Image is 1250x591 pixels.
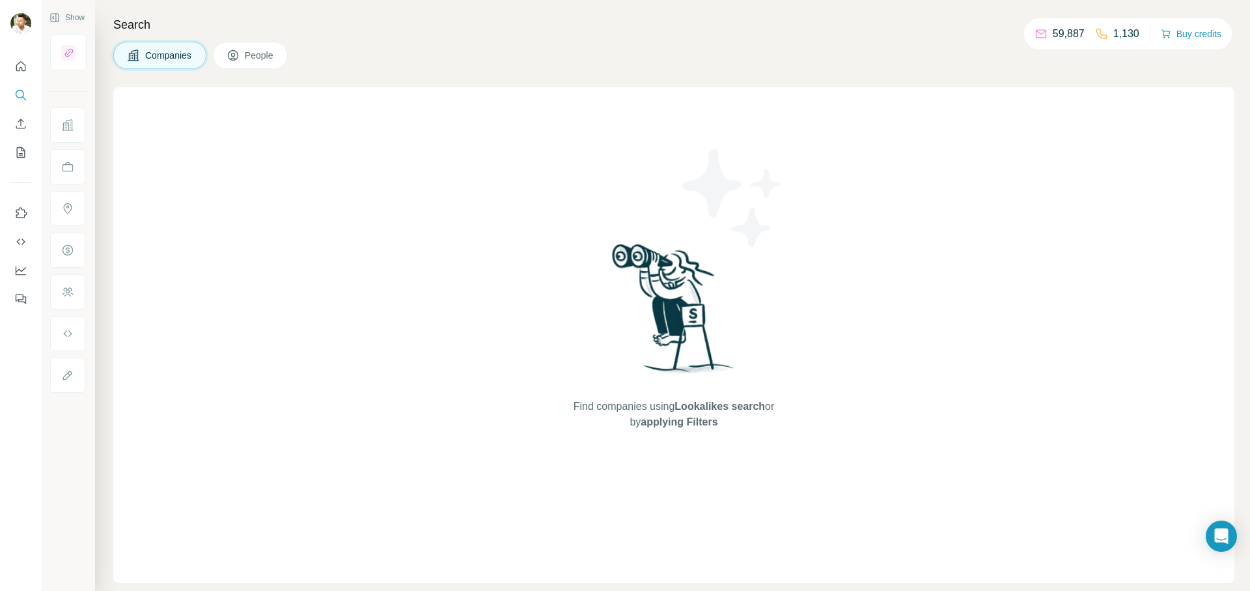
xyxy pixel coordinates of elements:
[10,230,31,253] button: Use Surfe API
[10,141,31,164] button: My lists
[145,49,193,62] span: Companies
[1161,25,1221,43] button: Buy credits
[606,240,742,386] img: Surfe Illustration - Woman searching with binoculars
[10,259,31,282] button: Dashboard
[10,201,31,225] button: Use Surfe on LinkedIn
[1113,26,1139,42] p: 1,130
[10,55,31,78] button: Quick start
[10,83,31,107] button: Search
[570,399,778,430] span: Find companies using or by
[1053,26,1085,42] p: 59,887
[674,401,765,412] span: Lookalikes search
[10,13,31,34] img: Avatar
[10,287,31,311] button: Feedback
[40,8,94,27] button: Show
[10,112,31,136] button: Enrich CSV
[113,16,1234,34] h4: Search
[674,139,791,257] img: Surfe Illustration - Stars
[1206,521,1237,552] div: Open Intercom Messenger
[245,49,275,62] span: People
[641,416,717,427] span: applying Filters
